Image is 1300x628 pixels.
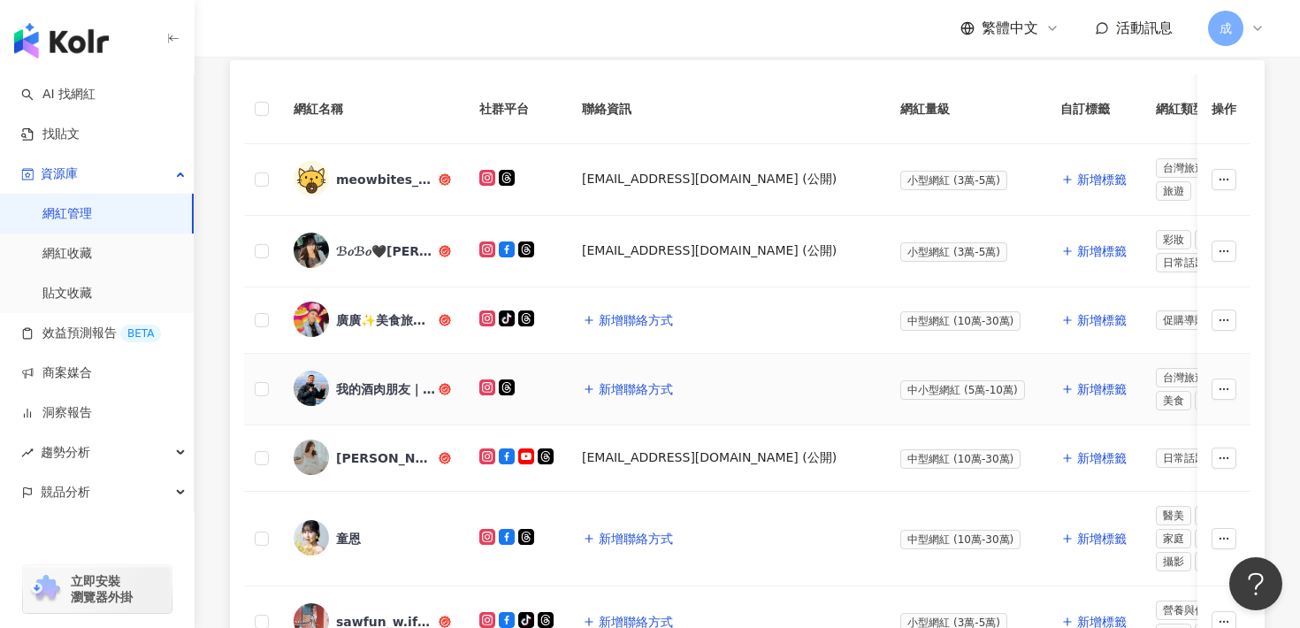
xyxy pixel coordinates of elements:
th: 自訂標籤 [1046,74,1142,144]
span: 趨勢分析 [41,433,90,472]
a: 洞察報告 [21,404,92,422]
span: 小型網紅 (3萬-5萬) [900,171,1007,190]
div: ℬ𝑜ℬ𝑜🖤[PERSON_NAME] [336,242,435,260]
div: 廣廣✨美食旅遊生活🐳 [336,311,435,329]
span: 中型網紅 (10萬-30萬) [900,530,1021,549]
span: 日常話題 [1156,253,1212,272]
a: 貼文收藏 [42,285,92,303]
span: 彩妝 [1156,230,1191,249]
span: 新增聯絡方式 [599,382,673,396]
span: 資源庫 [41,154,78,194]
span: 新增聯絡方式 [599,313,673,327]
span: 新增標籤 [1077,244,1127,258]
span: 新增標籤 [1077,532,1127,546]
img: KOL Avatar [294,161,329,196]
img: KOL Avatar [294,440,329,475]
button: 新增標籤 [1060,162,1128,197]
span: 促購導購 [1156,310,1212,330]
span: 旅遊 [1156,181,1191,201]
span: 旅遊 [1195,552,1230,571]
img: logo [14,23,109,58]
button: 新增標籤 [1060,371,1128,407]
a: chrome extension立即安裝 瀏覽器外掛 [23,565,172,613]
span: 新增標籤 [1077,172,1127,187]
a: 找貼文 [21,126,80,143]
span: 新增標籤 [1077,313,1127,327]
span: 小型網紅 (3萬-5萬) [900,242,1007,262]
span: 醫美 [1156,506,1191,525]
span: 美食 [1195,529,1230,548]
span: 活動訊息 [1116,19,1173,36]
div: [EMAIL_ADDRESS][DOMAIN_NAME] (公開) [582,444,872,472]
button: 新增聯絡方式 [582,521,674,556]
img: KOL Avatar [294,371,329,406]
button: 新增聯絡方式 [582,303,674,338]
span: 台灣旅遊 [1156,368,1212,387]
div: meowbites_foodie [336,171,435,188]
span: 日常話題 [1156,448,1212,468]
div: [EMAIL_ADDRESS][DOMAIN_NAME] (公開) [582,242,837,260]
span: 成 [1220,19,1232,38]
span: 中型網紅 (10萬-30萬) [900,311,1021,331]
span: 攝影 [1156,552,1191,571]
img: KOL Avatar [294,302,329,337]
img: chrome extension [28,575,63,603]
a: 網紅收藏 [42,245,92,263]
th: 社群平台 [465,74,568,144]
span: 營養與保健 [1156,601,1223,620]
span: 甜點 [1195,230,1230,249]
span: 競品分析 [41,472,90,512]
a: searchAI 找網紅 [21,86,96,103]
button: 新增聯絡方式 [582,371,674,407]
span: 藝術與娛樂 [1195,506,1262,525]
span: 立即安裝 瀏覽器外掛 [71,573,133,605]
div: 童恩 [336,530,361,548]
button: 新增標籤 [1060,234,1128,269]
a: 商案媒合 [21,364,92,382]
span: 中型網紅 (10萬-30萬) [900,449,1021,469]
div: [EMAIL_ADDRESS][DOMAIN_NAME] (公開) [582,449,837,467]
img: KOL Avatar [294,520,329,555]
span: 新增標籤 [1077,451,1127,465]
iframe: Help Scout Beacon - Open [1229,557,1282,610]
span: 美食 [1156,391,1191,410]
button: 新增標籤 [1060,440,1128,476]
span: rise [21,447,34,459]
th: 網紅量級 [886,74,1045,144]
div: [EMAIL_ADDRESS][DOMAIN_NAME] (公開) [582,171,837,188]
span: 繁體中文 [982,19,1038,38]
div: 我的酒肉朋友｜台中美食 全台美食 旅遊 [336,380,435,398]
span: 家庭 [1156,529,1191,548]
div: [EMAIL_ADDRESS][DOMAIN_NAME] (公開) [582,165,872,194]
div: [PERSON_NAME] [336,449,435,467]
button: 新增標籤 [1060,303,1128,338]
th: 聯絡資訊 [568,74,886,144]
span: 新增聯絡方式 [599,532,673,546]
a: 網紅管理 [42,205,92,223]
th: 網紅名稱 [279,74,465,144]
a: 效益預測報告BETA [21,325,161,342]
button: 新增標籤 [1060,521,1128,556]
span: 中小型網紅 (5萬-10萬) [900,380,1024,400]
span: 新增標籤 [1077,382,1127,396]
img: KOL Avatar [294,233,329,268]
span: 台灣旅遊 [1156,158,1212,178]
th: 操作 [1197,74,1250,144]
span: 旅遊 [1195,391,1230,410]
div: [EMAIL_ADDRESS][DOMAIN_NAME] (公開) [582,237,872,265]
